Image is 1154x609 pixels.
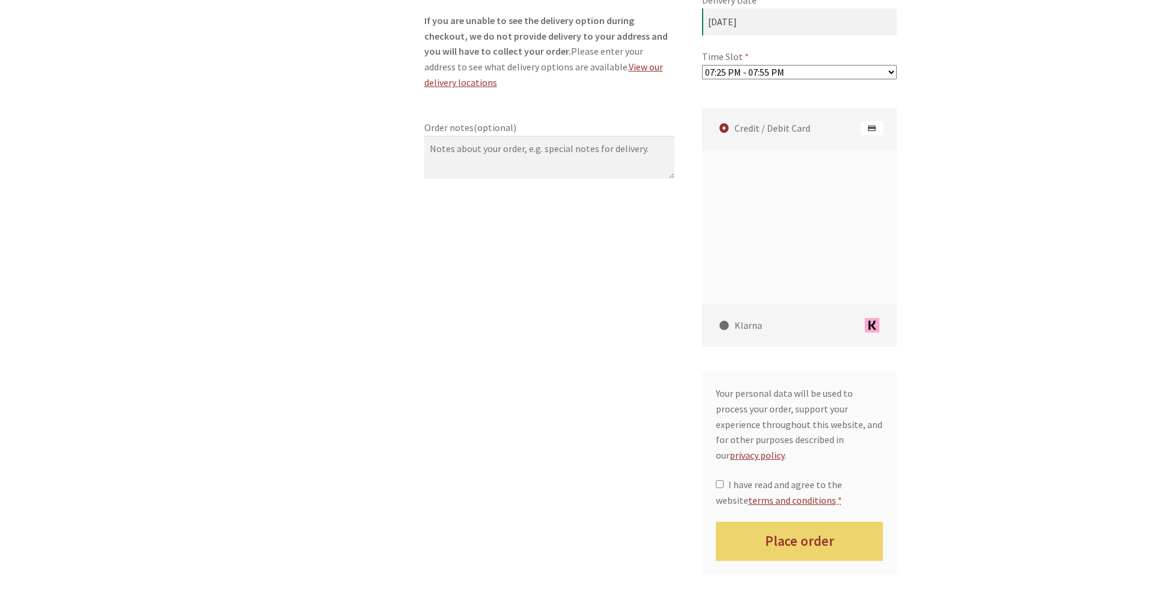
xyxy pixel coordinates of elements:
span: (optional) [474,121,516,133]
strong: If you are unable to see the delivery option during checkout, we do not provide delivery to your ... [424,14,668,58]
input: I have read and agree to the websiteterms and conditions * [716,480,724,488]
a: terms and conditions [748,494,836,506]
label: Time Slot [702,49,897,65]
button: Place order [716,522,884,561]
input: Select a delivery date [702,8,897,36]
img: Klarna [861,318,883,332]
p: Your personal data will be used to process your order, support your experience throughout this we... [716,386,884,464]
iframe: Secure payment input frame [713,179,881,282]
label: Order notes [424,120,674,136]
label: Klarna [706,304,897,347]
label: Credit / Debit Card [706,108,897,150]
span: I have read and agree to the website [716,479,842,506]
p: Please enter your address to see what delivery options are available. [424,13,674,91]
img: Credit / Debit Card [861,121,883,135]
a: View our delivery locations [424,61,663,88]
a: privacy policy [730,449,784,461]
abbr: required [838,494,842,506]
